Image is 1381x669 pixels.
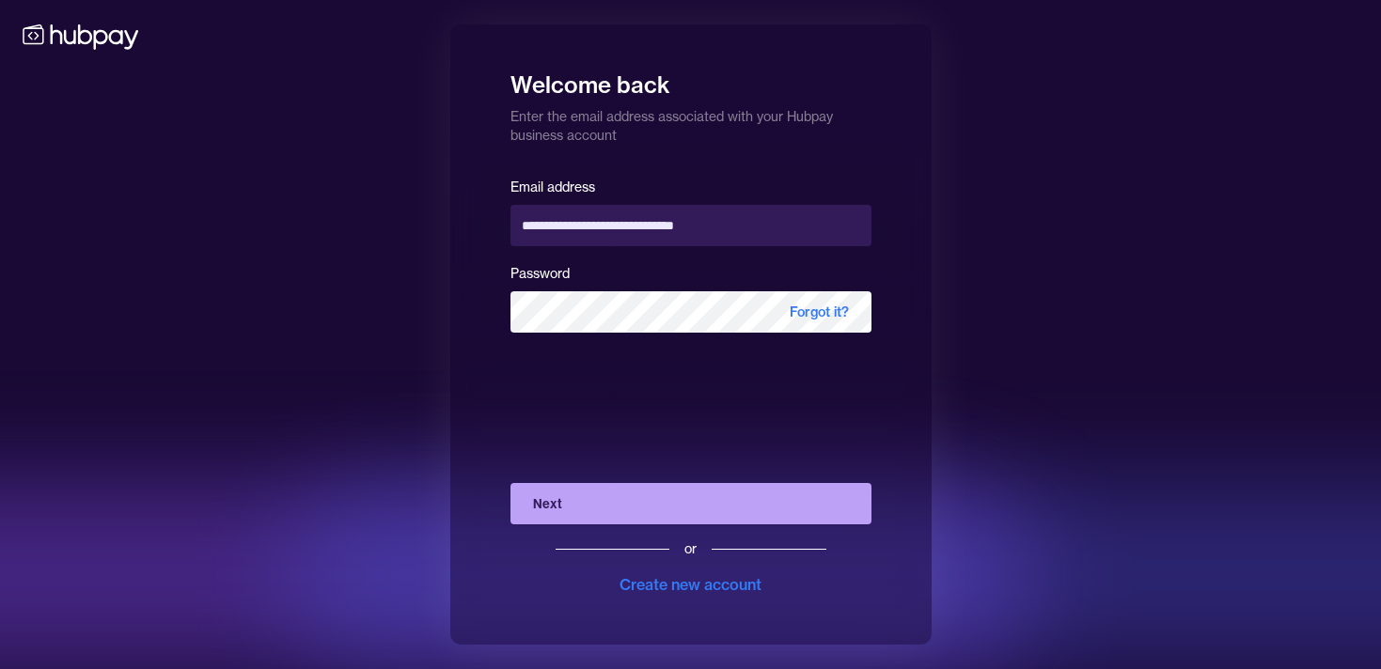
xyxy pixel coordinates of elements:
label: Password [510,265,570,282]
p: Enter the email address associated with your Hubpay business account [510,100,871,145]
label: Email address [510,179,595,195]
button: Next [510,483,871,524]
div: Create new account [620,573,761,596]
h1: Welcome back [510,58,871,100]
span: Forgot it? [767,291,871,333]
div: or [684,539,697,558]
